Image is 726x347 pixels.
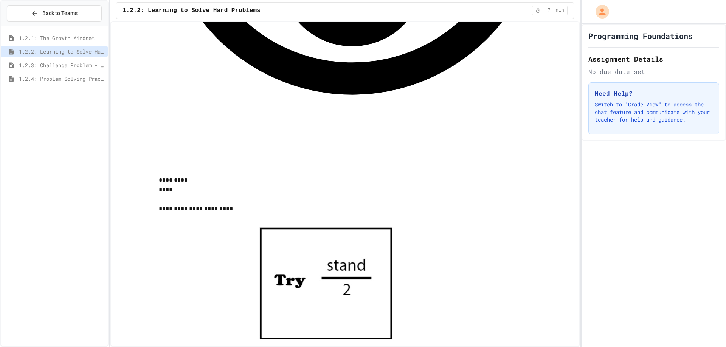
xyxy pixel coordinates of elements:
[19,61,105,69] span: 1.2.3: Challenge Problem - The Bridge
[19,48,105,56] span: 1.2.2: Learning to Solve Hard Problems
[19,34,105,42] span: 1.2.1: The Growth Mindset
[588,3,611,20] div: My Account
[595,101,713,123] p: Switch to "Grade View" to access the chat feature and communicate with your teacher for help and ...
[19,75,105,83] span: 1.2.4: Problem Solving Practice
[588,54,719,64] h2: Assignment Details
[7,5,102,22] button: Back to Teams
[556,8,564,14] span: min
[595,89,713,98] h3: Need Help?
[123,6,261,15] span: 1.2.2: Learning to Solve Hard Problems
[42,9,78,17] span: Back to Teams
[588,31,693,41] h1: Programming Foundations
[588,67,719,76] div: No due date set
[543,8,555,14] span: 7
